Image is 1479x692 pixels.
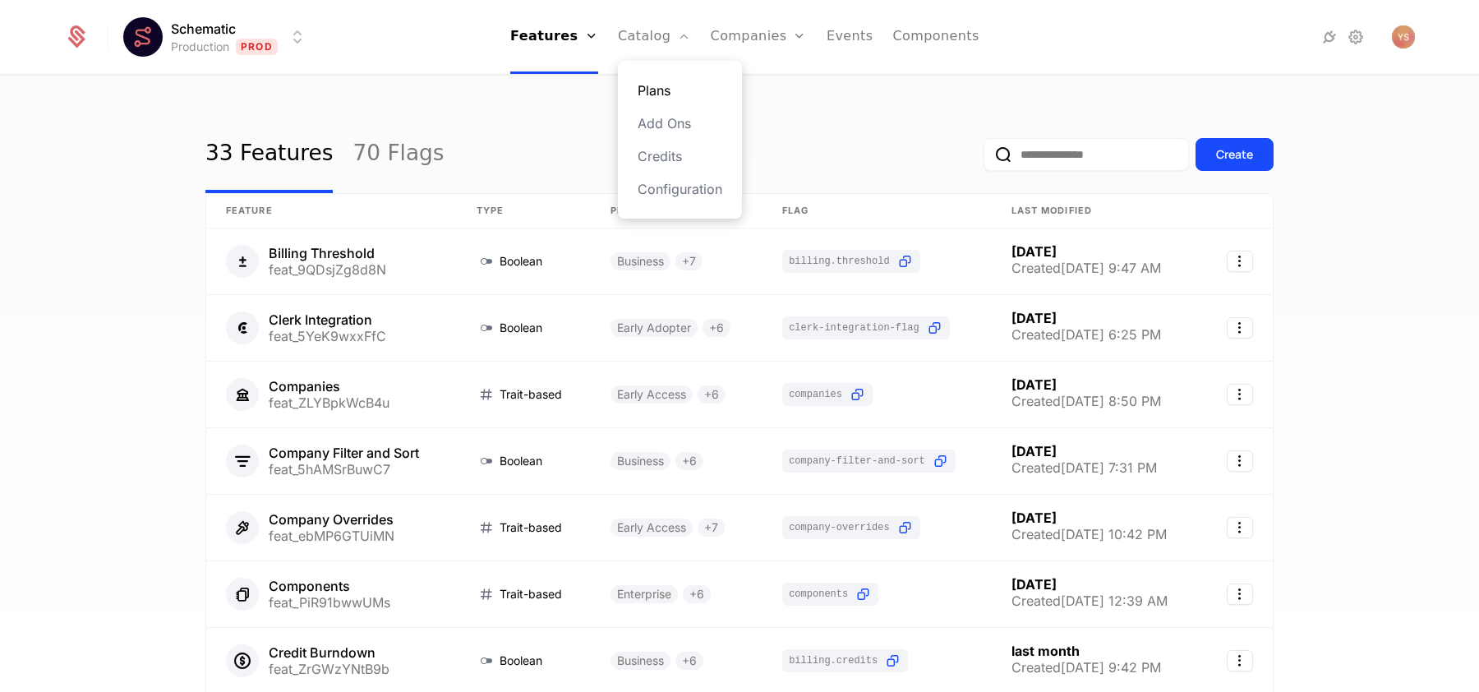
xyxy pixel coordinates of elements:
[591,194,763,228] th: Plans
[1227,584,1253,605] button: Select action
[1216,146,1253,163] div: Create
[1392,25,1415,48] img: Youssef Salah
[171,19,236,39] span: Schematic
[1227,650,1253,671] button: Select action
[638,179,722,199] a: Configuration
[1320,27,1339,47] a: Integrations
[638,113,722,133] a: Add Ons
[171,39,229,55] div: Production
[1196,138,1274,171] button: Create
[352,116,444,193] a: 70 Flags
[638,146,722,166] a: Credits
[457,194,592,228] th: Type
[205,116,333,193] a: 33 Features
[638,81,722,100] a: Plans
[128,19,307,55] button: Select environment
[1392,25,1415,48] button: Open user button
[992,194,1202,228] th: Last Modified
[1227,450,1253,472] button: Select action
[1346,27,1366,47] a: Settings
[763,194,991,228] th: Flag
[1227,317,1253,339] button: Select action
[236,39,278,55] span: Prod
[206,194,457,228] th: Feature
[123,17,163,57] img: Schematic
[1227,384,1253,405] button: Select action
[1227,517,1253,538] button: Select action
[1227,251,1253,272] button: Select action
